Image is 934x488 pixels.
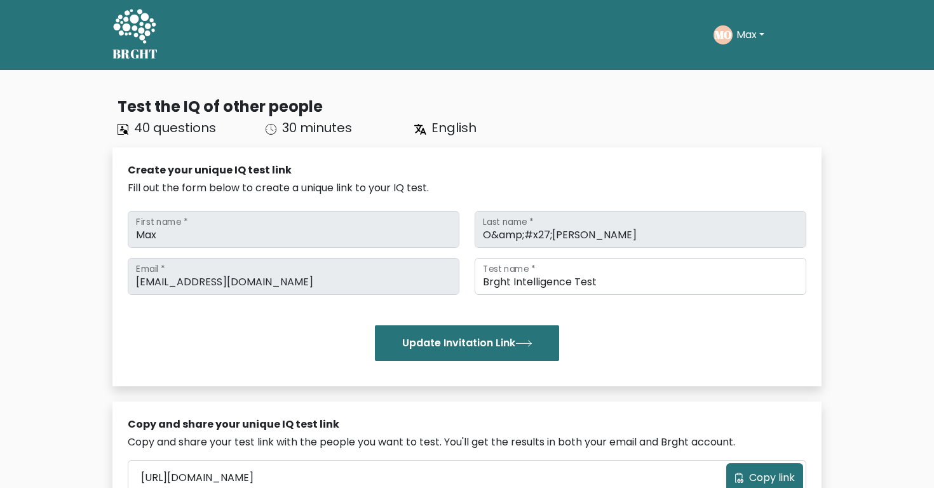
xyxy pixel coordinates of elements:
[282,119,352,137] span: 30 minutes
[375,325,559,361] button: Update Invitation Link
[128,258,459,295] input: Email
[118,95,822,118] div: Test the IQ of other people
[112,46,158,62] h5: BRGHT
[128,180,806,196] div: Fill out the form below to create a unique link to your IQ test.
[749,470,795,485] span: Copy link
[128,163,806,178] div: Create your unique IQ test link
[128,417,806,432] div: Copy and share your unique IQ test link
[134,119,216,137] span: 40 questions
[128,211,459,248] input: First name
[733,27,768,43] button: Max
[112,5,158,65] a: BRGHT
[475,258,806,295] input: Test name
[128,435,806,450] div: Copy and share your test link with the people you want to test. You'll get the results in both yo...
[715,27,732,42] text: MO
[475,211,806,248] input: Last name
[431,119,477,137] span: English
